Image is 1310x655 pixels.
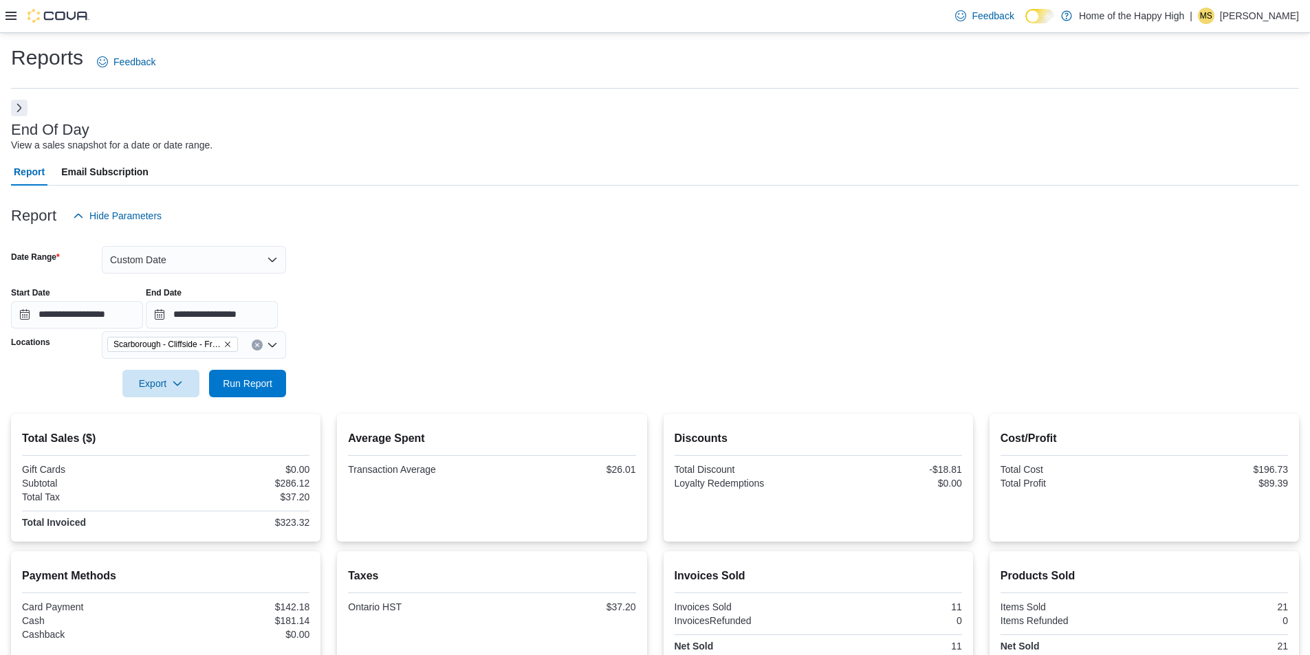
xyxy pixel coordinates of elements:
div: Cash [22,615,163,626]
div: Total Discount [675,464,816,475]
span: Email Subscription [61,158,149,186]
div: $181.14 [168,615,309,626]
strong: Net Sold [1001,641,1040,652]
strong: Net Sold [675,641,714,652]
span: Export [131,370,191,397]
h3: End Of Day [11,122,89,138]
div: Cashback [22,629,163,640]
label: Date Range [11,252,60,263]
div: $37.20 [494,601,635,612]
div: $37.20 [168,491,309,502]
span: Run Report [223,377,272,390]
div: Matthew Sanchez [1198,8,1214,24]
div: $142.18 [168,601,309,612]
div: Subtotal [22,478,163,489]
h2: Taxes [348,568,635,584]
input: Dark Mode [1025,9,1054,23]
button: Clear input [252,340,263,351]
span: Dark Mode [1025,23,1026,24]
button: Remove Scarborough - Cliffside - Friendly Stranger from selection in this group [223,340,232,348]
div: $0.00 [168,464,309,475]
div: Gift Cards [22,464,163,475]
div: $0.00 [168,629,309,640]
button: Hide Parameters [67,202,167,230]
div: Total Profit [1001,478,1142,489]
p: [PERSON_NAME] [1220,8,1299,24]
button: Custom Date [102,246,286,274]
div: 21 [1147,601,1288,612]
button: Open list of options [267,340,278,351]
div: Items Refunded [1001,615,1142,626]
input: Press the down key to open a popover containing a calendar. [11,301,143,329]
button: Export [122,370,199,397]
div: $196.73 [1147,464,1288,475]
div: Ontario HST [348,601,489,612]
div: Card Payment [22,601,163,612]
strong: Total Invoiced [22,517,86,528]
div: $89.39 [1147,478,1288,489]
h2: Discounts [675,430,962,447]
button: Run Report [209,370,286,397]
div: Loyalty Redemptions [675,478,816,489]
h2: Invoices Sold [675,568,962,584]
label: End Date [146,287,182,298]
span: Hide Parameters [89,209,162,223]
div: $286.12 [168,478,309,489]
h2: Payment Methods [22,568,309,584]
span: Feedback [972,9,1014,23]
div: InvoicesRefunded [675,615,816,626]
h2: Products Sold [1001,568,1288,584]
h2: Average Spent [348,430,635,447]
div: $323.32 [168,517,309,528]
span: MS [1200,8,1212,24]
div: $26.01 [494,464,635,475]
div: $0.00 [821,478,962,489]
p: | [1190,8,1192,24]
button: Next [11,100,28,116]
h3: Report [11,208,56,224]
span: Scarborough - Cliffside - Friendly Stranger [113,337,221,351]
div: 0 [1147,615,1288,626]
div: Transaction Average [348,464,489,475]
div: View a sales snapshot for a date or date range. [11,138,212,153]
h2: Total Sales ($) [22,430,309,447]
span: Feedback [113,55,155,69]
p: Home of the Happy High [1079,8,1184,24]
div: 11 [821,641,962,652]
div: Invoices Sold [675,601,816,612]
label: Start Date [11,287,50,298]
a: Feedback [950,2,1019,30]
label: Locations [11,337,50,348]
div: 0 [821,615,962,626]
img: Cova [28,9,89,23]
div: Items Sold [1001,601,1142,612]
span: Scarborough - Cliffside - Friendly Stranger [107,337,238,352]
div: Total Cost [1001,464,1142,475]
h1: Reports [11,44,83,71]
a: Feedback [91,48,161,76]
h2: Cost/Profit [1001,430,1288,447]
div: Total Tax [22,491,163,502]
div: -$18.81 [821,464,962,475]
span: Report [14,158,45,186]
div: 21 [1147,641,1288,652]
div: 11 [821,601,962,612]
input: Press the down key to open a popover containing a calendar. [146,301,278,329]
